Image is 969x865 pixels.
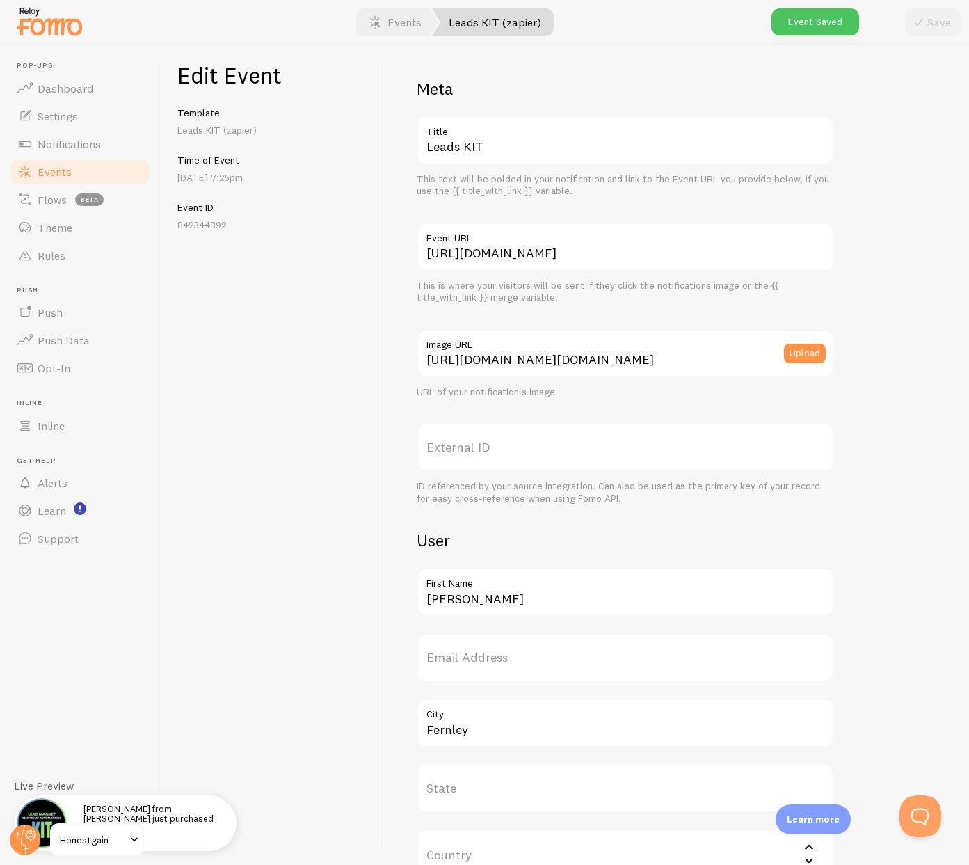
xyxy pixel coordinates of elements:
label: State [417,764,834,813]
label: Event URL [417,223,834,246]
span: Events [38,165,72,179]
span: Pop-ups [17,61,152,70]
span: beta [75,193,104,206]
img: fomo-relay-logo-orange.svg [15,3,84,39]
span: Settings [38,109,78,123]
span: Get Help [17,457,152,466]
a: Events [8,158,152,186]
label: Title [417,116,834,140]
p: [DATE] 7:25pm [177,170,366,184]
iframe: Help Scout Beacon - Open [899,795,941,837]
a: Opt-In [8,354,152,382]
p: 842344392 [177,218,366,232]
p: Learn more [787,813,840,826]
span: Flows [38,193,67,207]
span: Inline [38,419,65,433]
span: Inline [17,399,152,408]
a: Theme [8,214,152,241]
span: Notifications [38,137,101,151]
span: Theme [38,221,72,235]
h5: Time of Event [177,154,366,166]
a: Dashboard [8,74,152,102]
p: Leads KIT (zapier) [177,123,366,137]
a: Rules [8,241,152,269]
span: Support [38,532,79,546]
h1: Edit Event [177,61,366,90]
div: Event Saved [771,8,859,35]
a: Inline [8,412,152,440]
h2: User [417,530,834,551]
h5: Template [177,106,366,119]
a: Notifications [8,130,152,158]
span: Alerts [38,476,67,490]
div: ID referenced by your source integration. Can also be used as the primary key of your record for ... [417,480,834,505]
h5: Event ID [177,201,366,214]
a: Push [8,299,152,326]
button: Upload [784,344,826,363]
a: Alerts [8,469,152,497]
label: Email Address [417,633,834,682]
div: Learn more [776,804,851,834]
label: Image URL [417,329,834,353]
a: Learn [8,497,152,525]
span: Rules [38,248,65,262]
h2: Meta [417,78,834,100]
span: Honestgain [60,832,126,848]
label: First Name [417,568,834,592]
label: City [417,699,834,722]
a: Push Data [8,326,152,354]
svg: <p>Watch New Feature Tutorials!</p> [74,502,86,515]
div: URL of your notification's image [417,386,834,399]
label: External ID [417,423,834,472]
a: Settings [8,102,152,130]
span: Push Data [38,333,90,347]
div: This is where your visitors will be sent if they click the notifications image or the {{ title_wi... [417,280,834,304]
a: Support [8,525,152,553]
span: Push [38,305,63,319]
span: Dashboard [38,81,93,95]
div: This text will be bolded in your notification and link to the Event URL you provide below, if you... [417,173,834,198]
a: Honestgain [50,823,144,857]
span: Learn [38,504,66,518]
span: Opt-In [38,361,70,375]
span: Push [17,286,152,295]
a: Flows beta [8,186,152,214]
